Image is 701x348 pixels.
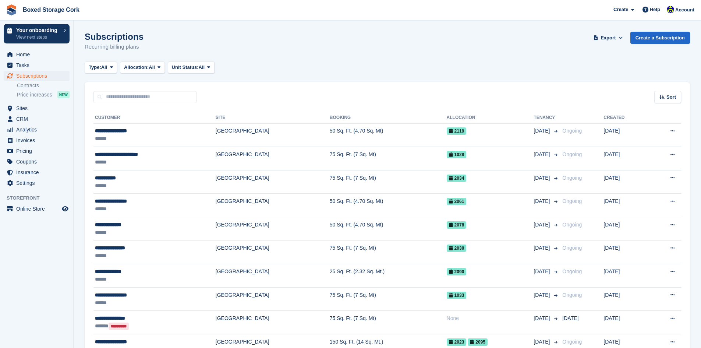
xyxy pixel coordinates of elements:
td: [DATE] [603,123,648,147]
span: Tasks [16,60,60,70]
td: [DATE] [603,194,648,217]
div: NEW [57,91,70,98]
span: Sort [666,94,676,101]
span: [DATE] [534,151,551,158]
td: [GEOGRAPHIC_DATA] [216,240,330,264]
span: Ongoing [562,175,582,181]
div: None [447,314,534,322]
p: Recurring billing plans [85,43,144,51]
a: menu [4,103,70,113]
th: Allocation [447,112,534,124]
td: [DATE] [603,287,648,311]
button: Allocation: All [120,61,165,74]
td: 50 Sq. Ft. (4.70 Sq. Mt) [330,123,447,147]
a: menu [4,49,70,60]
span: Ongoing [562,245,582,251]
span: Allocation: [124,64,149,71]
td: [GEOGRAPHIC_DATA] [216,287,330,311]
span: Analytics [16,124,60,135]
a: Price increases NEW [17,91,70,99]
span: 2095 [468,338,488,346]
span: Type: [89,64,101,71]
td: 50 Sq. Ft. (4.70 Sq. Mt) [330,217,447,241]
span: Ongoing [562,222,582,228]
a: menu [4,204,70,214]
th: Site [216,112,330,124]
a: menu [4,71,70,81]
td: [GEOGRAPHIC_DATA] [216,147,330,171]
span: [DATE] [534,338,551,346]
a: menu [4,178,70,188]
span: [DATE] [534,197,551,205]
span: All [199,64,205,71]
span: [DATE] [534,314,551,322]
a: Your onboarding View next steps [4,24,70,43]
span: 2030 [447,245,467,252]
a: menu [4,124,70,135]
th: Created [603,112,648,124]
span: Ongoing [562,268,582,274]
span: Insurance [16,167,60,177]
span: 1028 [447,151,467,158]
span: All [101,64,107,71]
span: 2090 [447,268,467,275]
td: [GEOGRAPHIC_DATA] [216,264,330,288]
td: [GEOGRAPHIC_DATA] [216,194,330,217]
span: [DATE] [534,291,551,299]
span: Unit Status: [172,64,199,71]
span: Ongoing [562,292,582,298]
span: Settings [16,178,60,188]
span: Online Store [16,204,60,214]
td: [GEOGRAPHIC_DATA] [216,217,330,241]
td: 75 Sq. Ft. (7 Sq. Mt) [330,240,447,264]
a: menu [4,114,70,124]
span: 1033 [447,292,467,299]
td: [GEOGRAPHIC_DATA] [216,311,330,334]
span: [DATE] [534,174,551,182]
td: 75 Sq. Ft. (7 Sq. Mt) [330,170,447,194]
button: Unit Status: All [168,61,215,74]
span: Ongoing [562,128,582,134]
td: 75 Sq. Ft. (7 Sq. Mt) [330,147,447,171]
span: [DATE] [562,315,578,321]
th: Tenancy [534,112,559,124]
button: Export [592,32,624,44]
span: Export [601,34,616,42]
span: 2078 [447,221,467,229]
a: menu [4,135,70,145]
span: Pricing [16,146,60,156]
td: 25 Sq. Ft. (2.32 Sq. Mt.) [330,264,447,288]
span: 2119 [447,127,467,135]
a: menu [4,146,70,156]
td: [GEOGRAPHIC_DATA] [216,170,330,194]
span: Sites [16,103,60,113]
th: Booking [330,112,447,124]
span: 2034 [447,175,467,182]
span: [DATE] [534,244,551,252]
img: stora-icon-8386f47178a22dfd0bd8f6a31ec36ba5ce8667c1dd55bd0f319d3a0aa187defe.svg [6,4,17,15]
td: [DATE] [603,264,648,288]
td: [GEOGRAPHIC_DATA] [216,123,330,147]
span: 2061 [447,198,467,205]
span: Help [650,6,660,13]
span: Coupons [16,157,60,167]
td: [DATE] [603,147,648,171]
span: [DATE] [534,221,551,229]
span: Create [613,6,628,13]
span: [DATE] [534,268,551,275]
span: [DATE] [534,127,551,135]
td: [DATE] [603,311,648,334]
a: menu [4,60,70,70]
p: Your onboarding [16,28,60,33]
span: CRM [16,114,60,124]
span: Ongoing [562,339,582,345]
span: Ongoing [562,198,582,204]
span: 2023 [447,338,467,346]
td: [DATE] [603,217,648,241]
span: Account [675,6,694,14]
a: Preview store [61,204,70,213]
span: Subscriptions [16,71,60,81]
a: Contracts [17,82,70,89]
td: 75 Sq. Ft. (7 Sq. Mt) [330,311,447,334]
a: Boxed Storage Cork [20,4,82,16]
